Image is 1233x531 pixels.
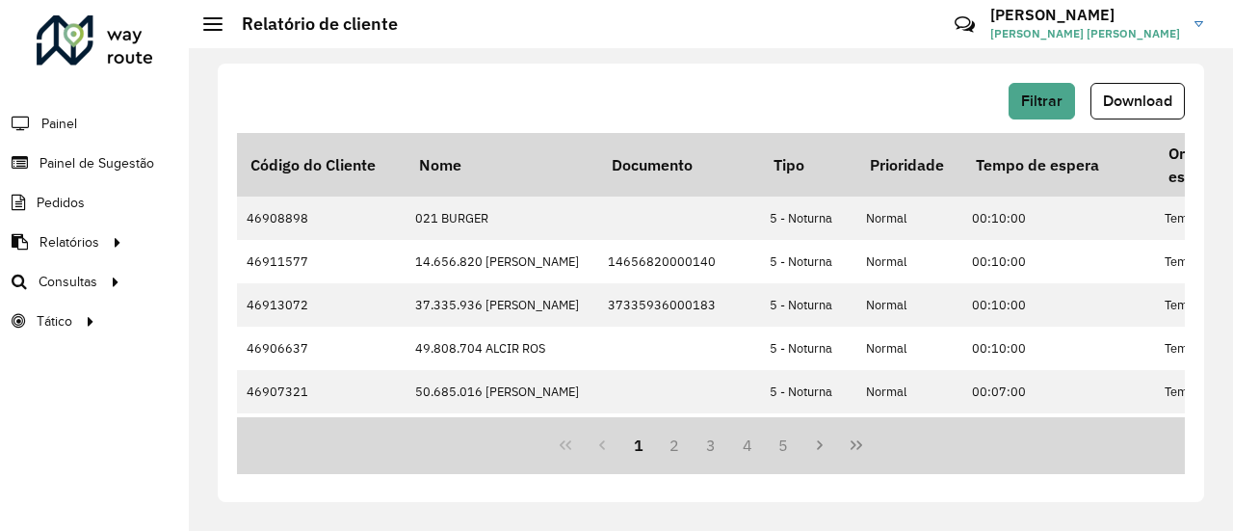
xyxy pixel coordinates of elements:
span: Relatórios [39,232,99,252]
td: 46908898 [237,197,406,240]
td: 37.335.936 [PERSON_NAME] [406,283,598,327]
td: 021 BURGER [406,197,598,240]
button: Filtrar [1009,83,1075,119]
td: 46907323 [237,413,406,457]
td: Normal [856,413,962,457]
span: Filtrar [1021,93,1062,109]
td: 50.715.037 [PERSON_NAME] [406,413,598,457]
td: 5 - Noturna [760,413,856,457]
th: Documento [598,133,760,197]
td: 5 - Noturna [760,370,856,413]
td: Normal [856,327,962,370]
button: 1 [620,427,657,464]
h2: Relatório de cliente [223,13,398,35]
td: Normal [856,197,962,240]
a: Contato Rápido [944,4,985,45]
span: Pedidos [37,193,85,213]
td: 49.808.704 ALCIR ROS [406,327,598,370]
span: Painel [41,114,77,134]
td: 00:07:00 [962,370,1155,413]
td: 5 - Noturna [760,197,856,240]
button: Next Page [801,427,838,464]
th: Tempo de espera [962,133,1155,197]
th: Código do Cliente [237,133,406,197]
td: 5 - Noturna [760,327,856,370]
td: 37335936000183 [598,283,760,327]
span: Download [1103,93,1172,109]
td: Normal [856,283,962,327]
span: Consultas [39,272,97,292]
td: Normal [856,240,962,283]
td: 00:10:00 [962,197,1155,240]
td: 46907321 [237,370,406,413]
td: 00:10:00 [962,327,1155,370]
span: Tático [37,311,72,332]
th: Prioridade [856,133,962,197]
td: 14.656.820 [PERSON_NAME] [406,240,598,283]
h3: [PERSON_NAME] [990,6,1180,24]
span: Painel de Sugestão [39,153,154,173]
th: Tipo [760,133,856,197]
button: Last Page [838,427,875,464]
button: 5 [766,427,802,464]
button: Download [1090,83,1185,119]
td: 00:10:00 [962,240,1155,283]
td: 00:10:00 [962,413,1155,457]
button: 4 [729,427,766,464]
td: 14656820000140 [598,240,760,283]
button: 2 [656,427,693,464]
td: 5 - Noturna [760,283,856,327]
td: 46911577 [237,240,406,283]
td: 00:10:00 [962,283,1155,327]
td: 50.685.016 [PERSON_NAME] [406,370,598,413]
td: 46906637 [237,327,406,370]
span: [PERSON_NAME] [PERSON_NAME] [990,25,1180,42]
th: Nome [406,133,598,197]
button: 3 [693,427,729,464]
td: 46913072 [237,283,406,327]
td: 5 - Noturna [760,240,856,283]
td: Normal [856,370,962,413]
